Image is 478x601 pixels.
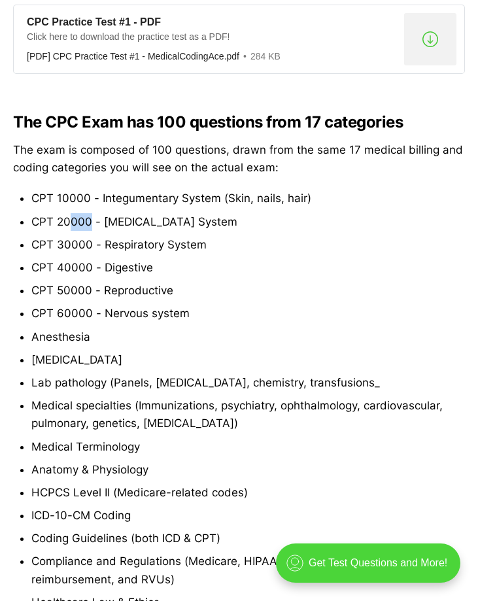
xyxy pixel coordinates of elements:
[239,50,281,62] div: 284 KB
[31,438,465,456] li: Medical Terminology
[31,259,465,277] li: CPT 40000 - Digestive
[31,190,465,207] li: CPT 10000 - Integumentary System (Skin, nails, hair)
[31,305,465,322] li: CPT 60000 - Nervous system
[13,113,465,131] h2: The CPC Exam has 100 questions from 17 categories
[31,213,465,231] li: CPT 20000 - [MEDICAL_DATA] System
[13,5,465,74] a: CPC Practice Test #1 - PDFClick here to download the practice test as a PDF![PDF] CPC Practice Te...
[31,374,465,392] li: Lab pathology (Panels, [MEDICAL_DATA], chemistry, transfusions_
[31,484,465,502] li: HCPCS Level II (Medicare-related codes)
[265,537,478,601] iframe: portal-trigger
[31,351,465,369] li: [MEDICAL_DATA]
[31,328,465,346] li: Anesthesia
[27,16,399,29] div: CPC Practice Test #1 - PDF
[31,397,465,432] li: Medical specialties (Immunizations, psychiatry, ophthalmology, cardiovascular, pulmonary, genetic...
[31,282,465,300] li: CPT 50000 - Reproductive
[27,51,239,61] div: [PDF] CPC Practice Test #1 - MedicalCodingAce.pdf
[13,141,465,177] p: The exam is composed of 100 questions, drawn from the same 17 medical billing and coding categori...
[31,530,465,547] li: Coding Guidelines (both ICD & CPT)
[27,31,399,47] div: Click here to download the practice test as a PDF!
[31,236,465,254] li: CPT 30000 - Respiratory System
[31,553,465,588] li: Compliance and Regulations (Medicare, HIPAA, national/local coverage, reimbursement, and RVUs)
[31,461,465,479] li: Anatomy & Physiology
[31,507,465,524] li: ICD-10-CM Coding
